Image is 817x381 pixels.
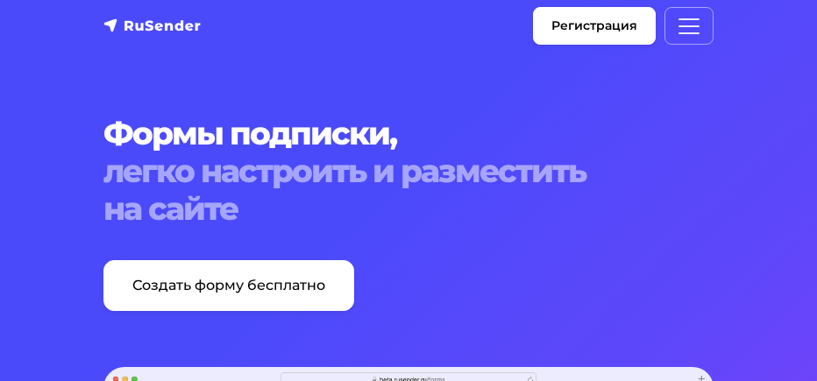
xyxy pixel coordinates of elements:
[533,7,656,45] a: Регистрация
[103,260,354,311] a: Создать форму бесплатно
[103,152,714,228] span: легко настроить и разместить на сайте
[103,17,202,34] img: RuSender
[103,115,714,229] h1: Формы подписки,
[664,7,714,45] button: Меню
